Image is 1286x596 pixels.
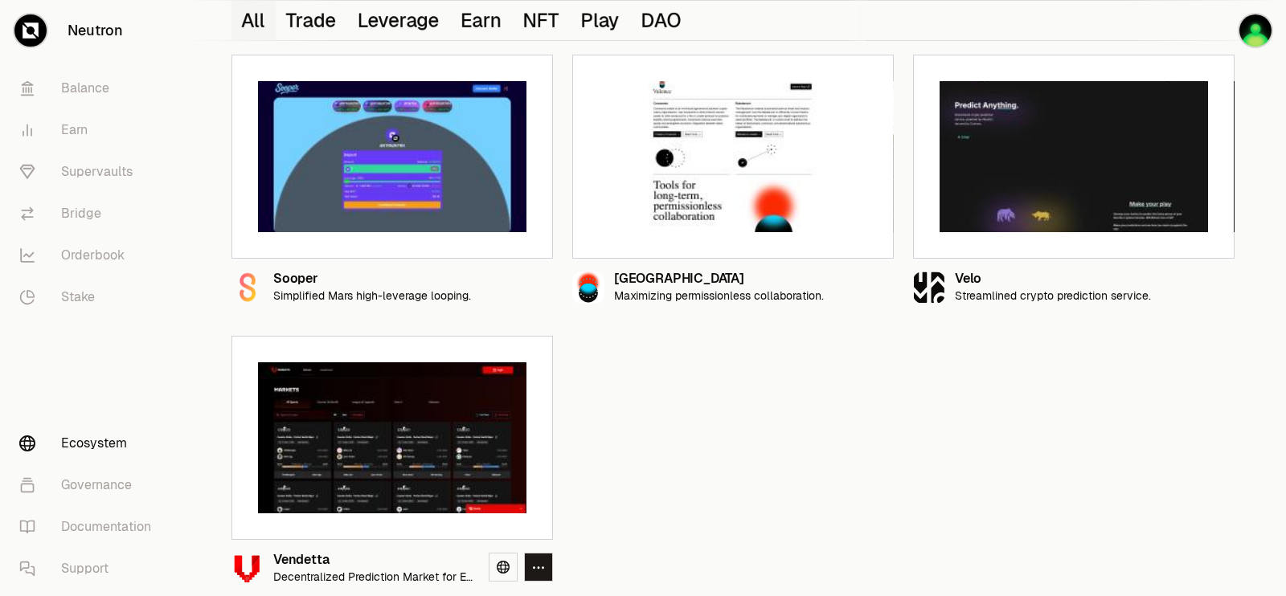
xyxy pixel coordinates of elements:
[231,271,264,304] img: Sooper Logo
[940,81,1208,232] img: Velo preview image
[955,289,1151,303] p: Streamlined crypto prediction service.
[347,1,451,40] button: Leverage
[6,464,174,506] a: Governance
[6,235,174,276] a: Orderbook
[6,193,174,235] a: Bridge
[6,151,174,193] a: Supervaults
[599,81,867,232] img: Valence preview image
[1239,14,1272,47] img: ggn
[6,109,174,151] a: Earn
[514,1,571,40] button: NFT
[631,1,693,40] button: DAO
[276,1,348,40] button: Trade
[6,506,174,548] a: Documentation
[231,1,276,40] button: All
[258,81,526,232] img: Sooper preview image
[6,548,174,590] a: Support
[6,423,174,464] a: Ecosystem
[6,276,174,318] a: Stake
[451,1,513,40] button: Earn
[273,570,476,584] p: Decentralized Prediction Market for Esports.
[955,272,1151,286] div: Velo
[273,272,471,286] div: Sooper
[571,1,631,40] button: Play
[6,67,174,109] a: Balance
[273,553,476,567] div: Vendetta
[614,289,824,303] p: Maximizing permissionless collaboration.
[258,362,526,513] img: Vendetta preview image
[273,289,471,303] p: Simplified Mars high-leverage looping.
[614,272,824,286] div: [GEOGRAPHIC_DATA]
